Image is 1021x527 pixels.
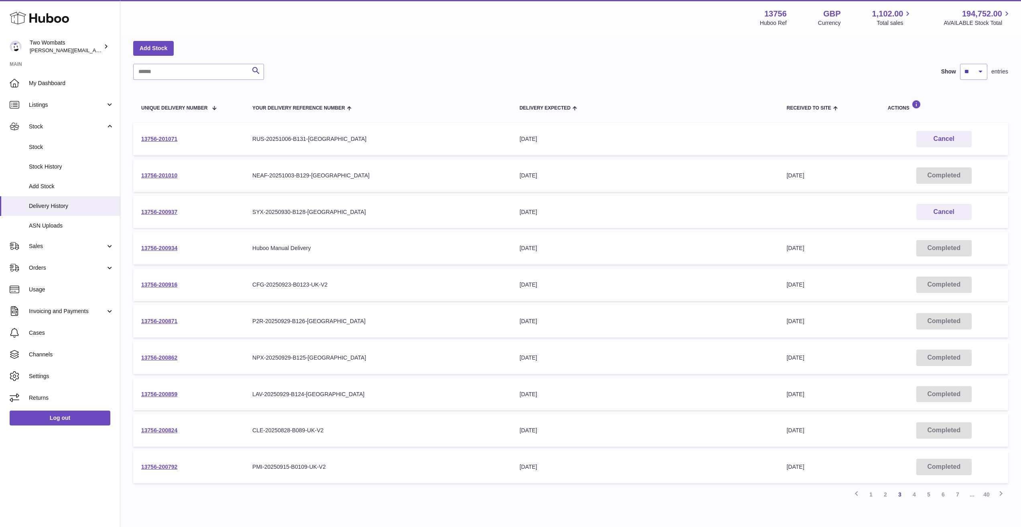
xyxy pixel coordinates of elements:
[520,391,771,398] div: [DATE]
[29,307,106,315] span: Invoicing and Payments
[944,8,1011,27] a: 194,752.00 AVAILABLE Stock Total
[520,244,771,252] div: [DATE]
[520,135,771,143] div: [DATE]
[29,183,114,190] span: Add Stock
[29,351,114,358] span: Channels
[520,463,771,471] div: [DATE]
[916,204,972,220] button: Cancel
[922,487,936,502] a: 5
[787,427,804,433] span: [DATE]
[787,464,804,470] span: [DATE]
[520,427,771,434] div: [DATE]
[252,172,503,179] div: NEAF-20251003-B129-[GEOGRAPHIC_DATA]
[520,317,771,325] div: [DATE]
[787,172,804,179] span: [DATE]
[29,123,106,130] span: Stock
[520,354,771,362] div: [DATE]
[520,106,570,111] span: Delivery Expected
[916,131,972,147] button: Cancel
[888,100,1000,111] div: Actions
[29,222,114,230] span: ASN Uploads
[764,8,787,19] strong: 13756
[991,68,1008,75] span: entries
[944,19,1011,27] span: AVAILABLE Stock Total
[877,19,912,27] span: Total sales
[252,106,345,111] span: Your Delivery Reference Number
[787,318,804,324] span: [DATE]
[823,8,840,19] strong: GBP
[141,354,177,361] a: 13756-200862
[29,286,114,293] span: Usage
[141,245,177,251] a: 13756-200934
[941,68,956,75] label: Show
[520,281,771,289] div: [DATE]
[252,281,503,289] div: CFG-20250923-B0123-UK-V2
[252,354,503,362] div: NPX-20250929-B125-[GEOGRAPHIC_DATA]
[907,487,922,502] a: 4
[252,427,503,434] div: CLE-20250828-B089-UK-V2
[141,209,177,215] a: 13756-200937
[864,487,878,502] a: 1
[29,163,114,171] span: Stock History
[787,354,804,361] span: [DATE]
[950,487,965,502] a: 7
[252,244,503,252] div: Huboo Manual Delivery
[29,202,114,210] span: Delivery History
[760,19,787,27] div: Huboo Ref
[30,47,161,53] span: [PERSON_NAME][EMAIL_ADDRESS][DOMAIN_NAME]
[29,79,114,87] span: My Dashboard
[29,264,106,272] span: Orders
[29,242,106,250] span: Sales
[29,329,114,337] span: Cases
[520,172,771,179] div: [DATE]
[141,281,177,288] a: 13756-200916
[252,208,503,216] div: SYX-20250930-B128-[GEOGRAPHIC_DATA]
[787,245,804,251] span: [DATE]
[141,427,177,433] a: 13756-200824
[10,411,110,425] a: Log out
[872,8,913,27] a: 1,102.00 Total sales
[252,391,503,398] div: LAV-20250929-B124-[GEOGRAPHIC_DATA]
[878,487,893,502] a: 2
[29,101,106,109] span: Listings
[133,41,174,55] a: Add Stock
[252,463,503,471] div: PMI-20250915-B0109-UK-V2
[818,19,841,27] div: Currency
[141,391,177,397] a: 13756-200859
[29,143,114,151] span: Stock
[965,487,979,502] span: ...
[787,281,804,288] span: [DATE]
[141,106,207,111] span: Unique Delivery Number
[29,394,114,402] span: Returns
[252,317,503,325] div: P2R-20250929-B126-[GEOGRAPHIC_DATA]
[872,8,903,19] span: 1,102.00
[29,372,114,380] span: Settings
[10,41,22,53] img: alan@twowombats.com
[141,172,177,179] a: 13756-201010
[141,136,177,142] a: 13756-201071
[979,487,994,502] a: 40
[141,464,177,470] a: 13756-200792
[141,318,177,324] a: 13756-200871
[936,487,950,502] a: 6
[893,487,907,502] a: 3
[962,8,1002,19] span: 194,752.00
[787,106,831,111] span: Received to Site
[520,208,771,216] div: [DATE]
[30,39,102,54] div: Two Wombats
[787,391,804,397] span: [DATE]
[252,135,503,143] div: RUS-20251006-B131-[GEOGRAPHIC_DATA]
